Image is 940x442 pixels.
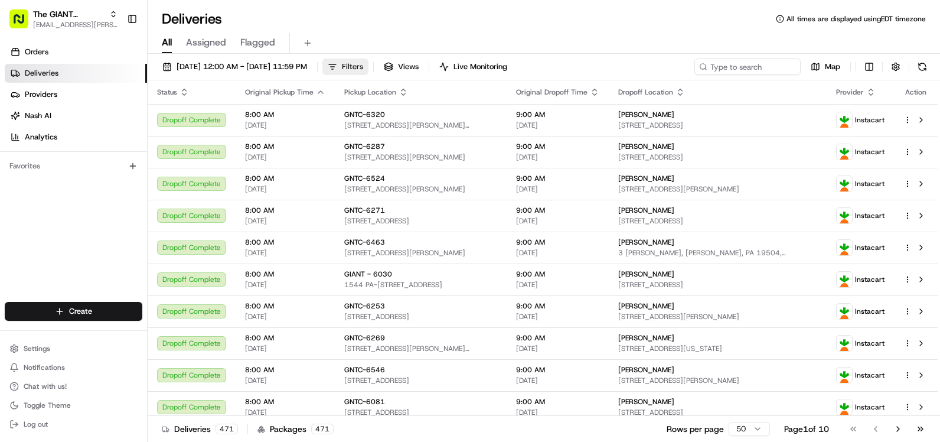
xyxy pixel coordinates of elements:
img: profile_instacart_ahold_partner.png [837,112,852,128]
div: Page 1 of 10 [784,423,829,435]
button: Start new chat [201,116,215,131]
div: 📗 [12,173,21,182]
span: [STREET_ADDRESS] [344,408,497,417]
span: All times are displayed using EDT timezone [786,14,926,24]
span: [STREET_ADDRESS] [618,216,817,226]
button: [EMAIL_ADDRESS][PERSON_NAME][DOMAIN_NAME] [33,20,117,30]
span: [STREET_ADDRESS][US_STATE] [618,344,817,353]
span: 9:00 AM [516,110,599,119]
a: 📗Knowledge Base [7,167,95,188]
span: GNTC-6269 [344,333,385,343]
span: [DATE] [245,152,325,162]
span: Instacart [855,211,884,220]
img: profile_instacart_ahold_partner.png [837,368,852,383]
button: Settings [5,340,142,357]
span: Dropoff Location [618,87,673,97]
span: [STREET_ADDRESS][PERSON_NAME][PERSON_NAME] [344,121,497,130]
span: 8:00 AM [245,142,325,151]
span: 8:00 AM [245,397,325,407]
span: [PERSON_NAME] [618,174,674,183]
button: Map [805,58,846,75]
img: profile_instacart_ahold_partner.png [837,176,852,191]
div: Deliveries [162,423,238,435]
span: [DATE] [516,216,599,226]
span: 9:00 AM [516,238,599,247]
div: Start new chat [40,113,194,125]
span: [PERSON_NAME] [618,397,674,407]
span: Providers [25,89,57,100]
span: 9:00 AM [516,142,599,151]
span: Knowledge Base [24,171,90,183]
span: [STREET_ADDRESS][PERSON_NAME] [618,312,817,321]
span: 8:00 AM [245,174,325,183]
span: API Documentation [112,171,190,183]
span: [STREET_ADDRESS] [618,152,817,162]
span: GNTC-6253 [344,301,385,311]
span: Provider [836,87,864,97]
button: Live Monitoring [434,58,513,75]
span: GNTC-6546 [344,365,385,375]
span: 9:00 AM [516,269,599,279]
span: [STREET_ADDRESS][PERSON_NAME] [344,184,497,194]
div: Favorites [5,157,142,175]
span: Create [69,306,92,317]
span: [STREET_ADDRESS] [618,280,817,290]
span: [STREET_ADDRESS] [618,408,817,417]
span: [DATE] [245,248,325,258]
span: [DATE] [516,280,599,290]
span: [PERSON_NAME] [618,238,674,247]
p: Welcome 👋 [12,47,215,66]
span: Filters [342,61,363,72]
span: Instacart [855,339,884,348]
span: The GIANT Company [33,8,105,20]
span: 9:00 AM [516,365,599,375]
a: Deliveries [5,64,147,83]
a: Providers [5,85,147,104]
span: GNTC-6081 [344,397,385,407]
span: [PERSON_NAME] [618,365,674,375]
button: Create [5,302,142,321]
span: 9:00 AM [516,174,599,183]
span: Instacart [855,179,884,188]
span: Nash AI [25,110,51,121]
span: [STREET_ADDRESS] [618,121,817,130]
span: Views [398,61,419,72]
button: [DATE] 12:00 AM - [DATE] 11:59 PM [157,58,312,75]
img: profile_instacart_ahold_partner.png [837,272,852,287]
span: [PERSON_NAME] [618,269,674,279]
span: [DATE] [245,280,325,290]
img: profile_instacart_ahold_partner.png [837,208,852,223]
span: [PERSON_NAME] [618,301,674,311]
span: Orders [25,47,48,57]
a: Nash AI [5,106,147,125]
span: [STREET_ADDRESS][PERSON_NAME] [618,184,817,194]
span: [STREET_ADDRESS] [344,376,497,385]
span: GNTC-6287 [344,142,385,151]
input: Clear [31,76,195,89]
span: 8:00 AM [245,365,325,375]
span: Original Pickup Time [245,87,314,97]
span: Map [825,61,840,72]
img: profile_instacart_ahold_partner.png [837,399,852,415]
input: Type to search [694,58,801,75]
button: Views [378,58,424,75]
button: The GIANT Company[EMAIL_ADDRESS][PERSON_NAME][DOMAIN_NAME] [5,5,122,33]
span: GNTC-6524 [344,174,385,183]
span: Analytics [25,132,57,142]
div: 💻 [100,173,109,182]
span: [DATE] [516,408,599,417]
span: GIANT - 6030 [344,269,392,279]
span: [PERSON_NAME] [618,142,674,151]
a: Powered byPylon [83,200,143,209]
span: Settings [24,344,50,353]
span: Toggle Theme [24,401,71,410]
span: Pickup Location [344,87,396,97]
span: Live Monitoring [453,61,507,72]
span: [DATE] [516,152,599,162]
button: Refresh [914,58,931,75]
span: 9:00 AM [516,206,599,215]
span: [STREET_ADDRESS][PERSON_NAME] [344,248,497,258]
div: 471 [216,424,238,434]
span: Instacart [855,147,884,157]
span: [DATE] [245,376,325,385]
